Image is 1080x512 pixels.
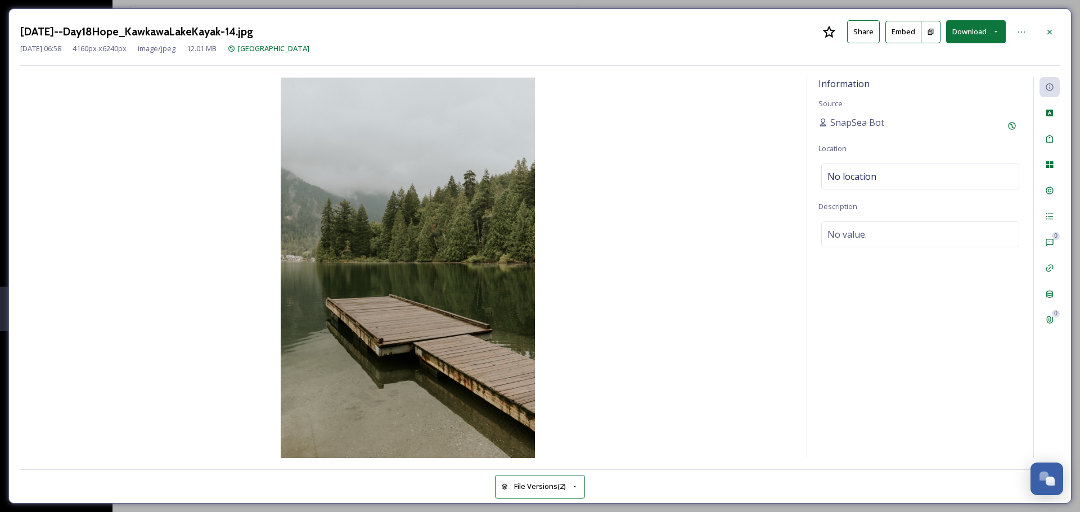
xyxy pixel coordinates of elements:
span: Location [818,143,847,153]
div: 0 [1052,232,1060,240]
span: [DATE] 06:58 [20,43,61,54]
button: Open Chat [1030,463,1063,495]
span: Source [818,98,843,108]
button: Embed [885,21,921,43]
span: [GEOGRAPHIC_DATA] [238,43,309,53]
span: No value. [827,228,867,241]
button: File Versions(2) [495,475,585,498]
span: Information [818,78,870,90]
span: SnapSea Bot [830,116,884,129]
span: Description [818,201,857,211]
span: No location [827,170,876,183]
button: Share [847,20,880,43]
h3: [DATE]--Day18Hope_KawkawaLakeKayak-14.jpg [20,24,253,40]
img: Py5bC3IF0hwAAAAAAABvfQ2021.08.20--Day18Hope_KawkawaLakeKayak-14.jpg [20,78,795,458]
button: Download [946,20,1006,43]
span: 12.01 MB [187,43,217,54]
div: 0 [1052,310,1060,318]
span: 4160 px x 6240 px [73,43,127,54]
span: image/jpeg [138,43,175,54]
